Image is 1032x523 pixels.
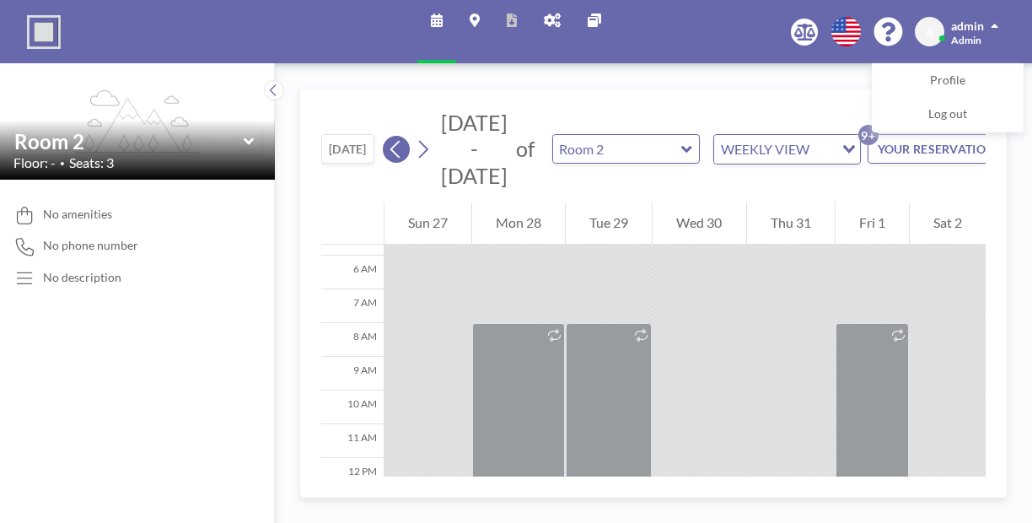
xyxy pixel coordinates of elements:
[873,98,1023,132] a: Log out
[472,202,565,245] div: Mon 28
[321,323,384,357] div: 8 AM
[321,357,384,391] div: 9 AM
[910,202,986,245] div: Sat 2
[951,19,984,33] span: admin
[321,424,384,458] div: 11 AM
[321,391,384,424] div: 10 AM
[926,24,934,40] span: A
[553,135,682,163] input: Room 2
[566,202,652,245] div: Tue 29
[69,154,114,171] span: Seats: 3
[930,73,965,89] span: Profile
[441,110,508,188] span: [DATE] - [DATE]
[951,34,981,46] span: Admin
[516,136,535,162] span: of
[43,238,138,253] span: No phone number
[718,138,813,160] span: WEEKLY VIEW
[858,125,879,145] p: 9+
[928,106,967,123] span: Log out
[653,202,745,245] div: Wed 30
[814,138,832,160] input: Search for option
[321,289,384,323] div: 7 AM
[43,207,112,222] span: No amenities
[714,135,860,164] div: Search for option
[321,256,384,289] div: 6 AM
[836,202,909,245] div: Fri 1
[13,154,56,171] span: Floor: -
[43,270,121,285] div: No description
[873,64,1023,98] a: Profile
[60,158,65,169] span: •
[747,202,835,245] div: Thu 31
[14,129,244,154] input: Room 2
[384,202,471,245] div: Sun 27
[321,134,374,164] button: [DATE]
[321,458,384,492] div: 12 PM
[27,15,61,49] img: organization-logo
